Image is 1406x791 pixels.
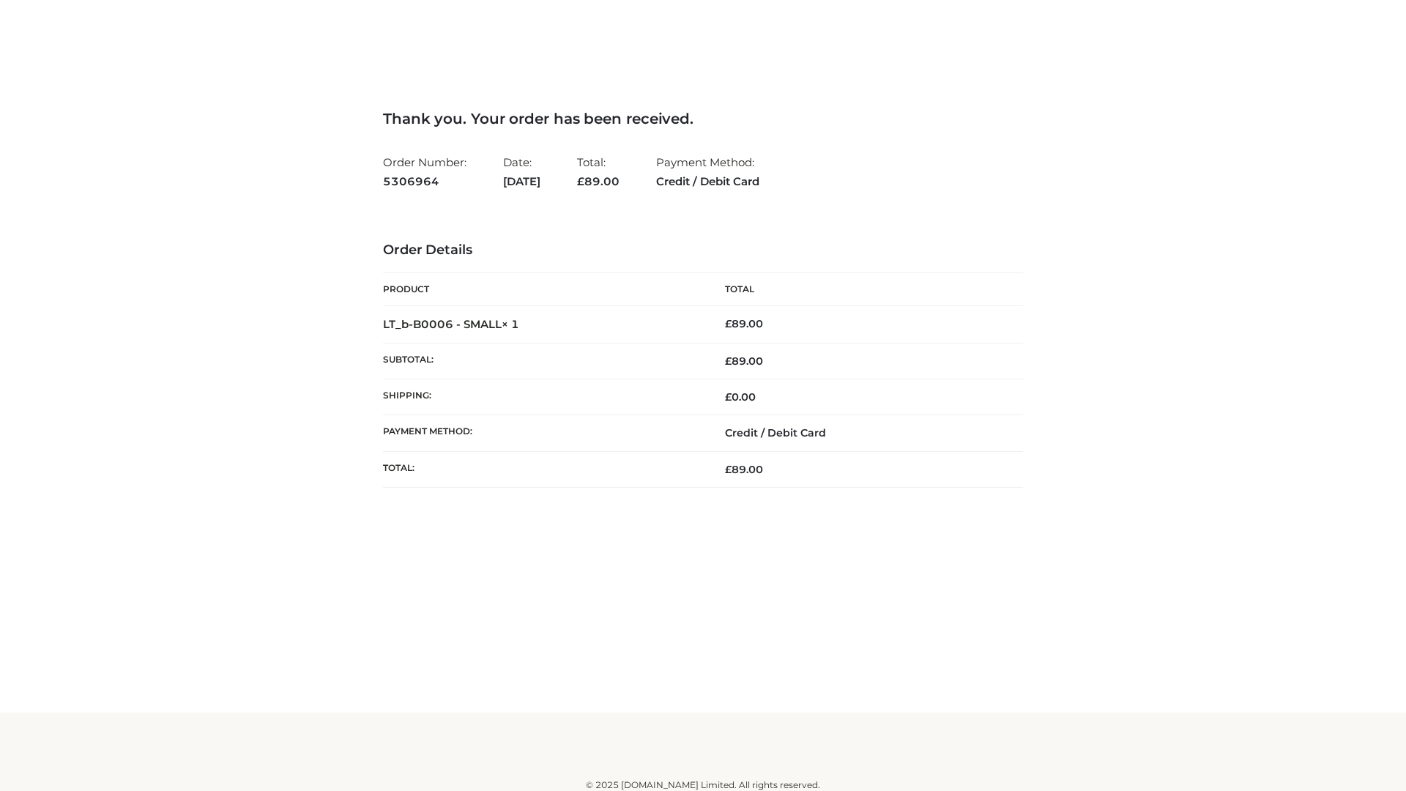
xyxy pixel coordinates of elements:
bdi: 0.00 [725,390,756,404]
th: Shipping: [383,379,703,415]
span: £ [725,463,732,476]
strong: 5306964 [383,172,466,191]
strong: [DATE] [503,172,540,191]
strong: Credit / Debit Card [656,172,759,191]
bdi: 89.00 [725,317,763,330]
td: Credit / Debit Card [703,415,1023,451]
th: Total [703,273,1023,306]
span: 89.00 [577,174,620,188]
th: Total: [383,451,703,487]
span: 89.00 [725,463,763,476]
th: Subtotal: [383,343,703,379]
li: Payment Method: [656,149,759,194]
span: 89.00 [725,354,763,368]
strong: × 1 [502,317,519,331]
th: Product [383,273,703,306]
th: Payment method: [383,415,703,451]
li: Total: [577,149,620,194]
h3: Thank you. Your order has been received. [383,110,1023,127]
strong: LT_b-B0006 - SMALL [383,317,519,331]
li: Order Number: [383,149,466,194]
span: £ [725,354,732,368]
span: £ [725,317,732,330]
h3: Order Details [383,242,1023,259]
li: Date: [503,149,540,194]
span: £ [577,174,584,188]
span: £ [725,390,732,404]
